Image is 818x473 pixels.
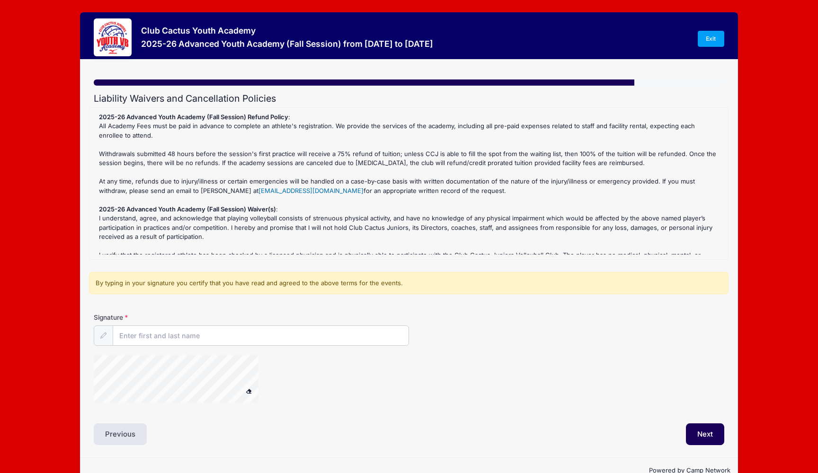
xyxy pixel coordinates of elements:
a: [EMAIL_ADDRESS][DOMAIN_NAME] [258,187,364,194]
a: Exit [698,31,724,47]
strong: 2025-26 Advanced Youth Academy (Fall Session) Refund Policy [99,113,288,121]
h3: 2025-26 Advanced Youth Academy (Fall Session) from [DATE] to [DATE] [141,39,433,49]
input: Enter first and last name [113,325,409,346]
button: Next [686,423,724,445]
label: Signature [94,313,251,322]
button: Previous [94,423,147,445]
h2: Liability Waivers and Cancellation Policies [94,93,724,104]
div: By typing in your signature you certify that you have read and agreed to the above terms for the ... [89,272,729,295]
strong: 2025-26 Advanced Youth Academy (Fall Session) Waiver(s) [99,205,276,213]
h3: Club Cactus Youth Academy [141,26,433,35]
div: : All Academy Fees must be paid in advance to complete an athlete's registration. We provide the ... [94,113,723,254]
